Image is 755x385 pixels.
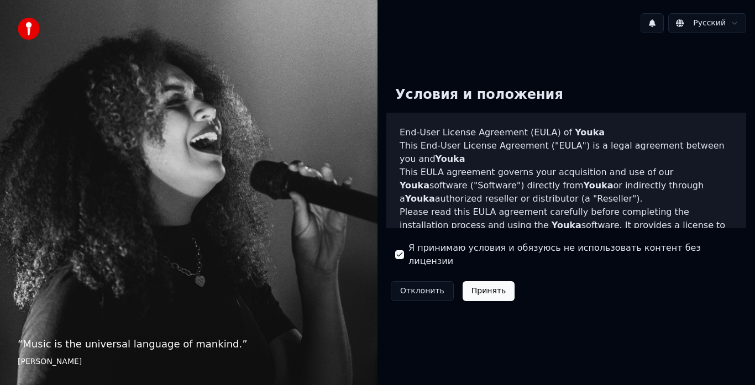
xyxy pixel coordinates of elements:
span: Youka [575,127,605,138]
span: Youka [436,154,465,164]
div: Условия и положения [386,77,572,113]
p: This EULA agreement governs your acquisition and use of our software ("Software") directly from o... [400,166,733,205]
footer: [PERSON_NAME] [18,356,360,367]
p: Please read this EULA agreement carefully before completing the installation process and using th... [400,205,733,259]
button: Принять [463,281,515,301]
p: This End-User License Agreement ("EULA") is a legal agreement between you and [400,139,733,166]
span: Youka [400,180,429,191]
span: Youka [405,193,435,204]
button: Отклонить [391,281,454,301]
span: Youka [584,180,614,191]
label: Я принимаю условия и обязуюсь не использовать контент без лицензии [408,241,737,268]
p: “ Music is the universal language of mankind. ” [18,336,360,352]
span: Youka [552,220,581,230]
img: youka [18,18,40,40]
h3: End-User License Agreement (EULA) of [400,126,733,139]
